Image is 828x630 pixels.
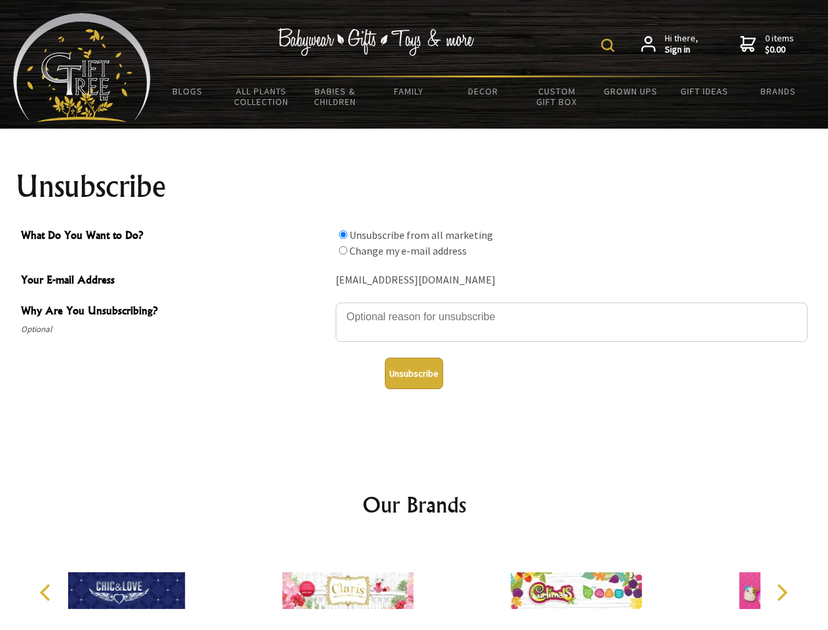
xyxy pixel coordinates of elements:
[278,28,475,56] img: Babywear - Gifts - Toys & more
[336,303,808,342] textarea: Why Are You Unsubscribing?
[372,77,446,105] a: Family
[349,228,493,241] label: Unsubscribe from all marketing
[767,578,796,607] button: Next
[16,171,813,202] h1: Unsubscribe
[225,77,299,115] a: All Plants Collection
[21,322,329,337] span: Optional
[33,578,62,607] button: Previous
[298,77,372,115] a: Babies & Children
[765,44,794,56] strong: $0.00
[601,39,614,52] img: product search
[741,77,816,105] a: Brands
[593,77,667,105] a: Grown Ups
[385,358,443,389] button: Unsubscribe
[665,44,698,56] strong: Sign in
[765,32,794,56] span: 0 items
[21,272,329,291] span: Your E-mail Address
[740,33,794,56] a: 0 items$0.00
[665,33,698,56] span: Hi there,
[26,489,802,520] h2: Our Brands
[21,303,329,322] span: Why Are You Unsubscribing?
[667,77,741,105] a: Gift Ideas
[349,244,467,257] label: Change my e-mail address
[13,13,151,122] img: Babyware - Gifts - Toys and more...
[339,230,347,239] input: What Do You Want to Do?
[520,77,594,115] a: Custom Gift Box
[641,33,698,56] a: Hi there,Sign in
[21,227,329,246] span: What Do You Want to Do?
[151,77,225,105] a: BLOGS
[339,246,347,255] input: What Do You Want to Do?
[336,270,808,291] div: [EMAIL_ADDRESS][DOMAIN_NAME]
[446,77,520,105] a: Decor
